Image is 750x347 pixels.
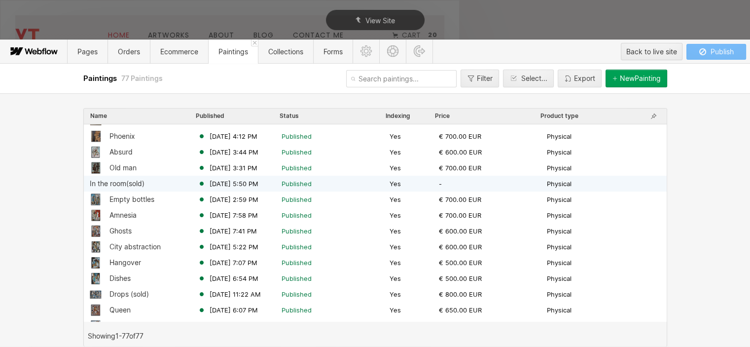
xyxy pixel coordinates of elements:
[547,274,571,283] span: Physical
[282,132,312,141] span: Published
[540,112,579,120] button: Product type
[547,148,571,156] span: Physical
[109,132,135,140] div: Phoenix
[439,242,482,251] span: € 600.00 EUR
[386,112,410,120] span: Indexing
[540,112,578,120] span: Product type
[439,258,482,267] span: € 500.00 EUR
[196,112,224,120] span: Published
[282,148,312,156] span: Published
[390,132,401,141] span: Yes
[390,195,401,204] span: Yes
[109,259,141,267] div: Hangover
[282,227,312,235] span: Published
[109,211,137,219] div: Amnesia
[547,195,571,204] span: Physical
[210,195,258,204] span: [DATE] 2:59 PM
[574,75,595,82] div: Export
[390,227,401,235] span: Yes
[109,164,137,172] div: Old man
[547,179,571,188] span: Physical
[210,163,257,172] span: [DATE] 3:31 PM
[390,274,401,283] span: Yes
[109,274,131,282] div: Dishes
[626,44,677,59] div: Back to live site
[390,179,401,188] span: Yes
[390,242,401,251] span: Yes
[323,47,343,56] span: Forms
[558,70,602,87] button: Export
[547,163,571,172] span: Physical
[83,74,119,83] span: Paintings
[547,258,571,267] span: Physical
[210,148,258,156] span: [DATE] 3:44 PM
[210,211,258,220] span: [DATE] 7:58 PM
[282,195,312,204] span: Published
[282,258,312,267] span: Published
[109,195,154,203] div: Empty bottles
[439,179,442,188] span: -
[88,332,143,340] span: Showing 1 - 77 of 77
[439,132,481,141] span: € 700.00 EUR
[699,44,734,59] div: Publish
[210,227,257,235] span: [DATE] 7:41 PM
[90,112,107,120] span: Name
[439,306,482,314] span: € 650.00 EUR
[439,290,482,299] span: € 800.00 EUR
[521,75,547,82] div: Select...
[390,148,401,156] span: Yes
[461,70,499,87] button: Filter
[210,290,261,299] span: [DATE] 11:22 AM
[547,290,571,299] span: Physical
[268,47,303,56] span: Collections
[390,290,401,299] span: Yes
[439,227,482,235] span: € 600.00 EUR
[218,47,248,56] span: Paintings
[435,112,450,120] div: Price
[109,290,149,298] div: Drops (sold)
[346,70,457,87] input: Search paintings...
[282,274,312,283] span: Published
[439,195,481,204] span: € 700.00 EUR
[118,47,140,56] span: Orders
[385,112,411,120] button: Indexing
[210,258,257,267] span: [DATE] 7:07 PM
[282,306,312,314] span: Published
[620,75,661,82] div: New Painting
[195,112,225,120] button: Published
[439,211,481,220] span: € 700.00 EUR
[77,47,98,56] span: Pages
[109,306,131,314] div: Queen
[390,258,401,267] span: Yes
[547,242,571,251] span: Physical
[547,211,571,220] span: Physical
[390,163,401,172] span: Yes
[109,243,161,251] div: City abstraction
[121,74,163,82] span: 77 Paintings
[210,179,258,188] span: [DATE] 5:50 PM
[439,163,481,172] span: € 700.00 EUR
[365,16,395,25] span: View Site
[282,242,312,251] span: Published
[90,180,144,188] div: In the room(sold)
[210,274,258,283] span: [DATE] 6:54 PM
[547,306,571,314] span: Physical
[282,290,312,299] span: Published
[109,148,133,156] div: Absurd
[160,47,198,56] span: Ecommerce
[621,43,682,60] button: Back to live site
[439,148,482,156] span: € 600.00 EUR
[251,39,258,46] a: Close 'Paintings' tab
[279,112,299,120] button: Status
[210,242,258,251] span: [DATE] 5:22 PM
[439,274,482,283] span: € 500.00 EUR
[109,227,132,235] div: Ghosts
[90,112,107,120] button: Name
[503,70,554,87] button: Select...
[390,306,401,314] span: Yes
[547,227,571,235] span: Physical
[210,132,257,141] span: [DATE] 4:12 PM
[282,163,312,172] span: Published
[280,112,299,120] div: Status
[434,112,450,120] button: Price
